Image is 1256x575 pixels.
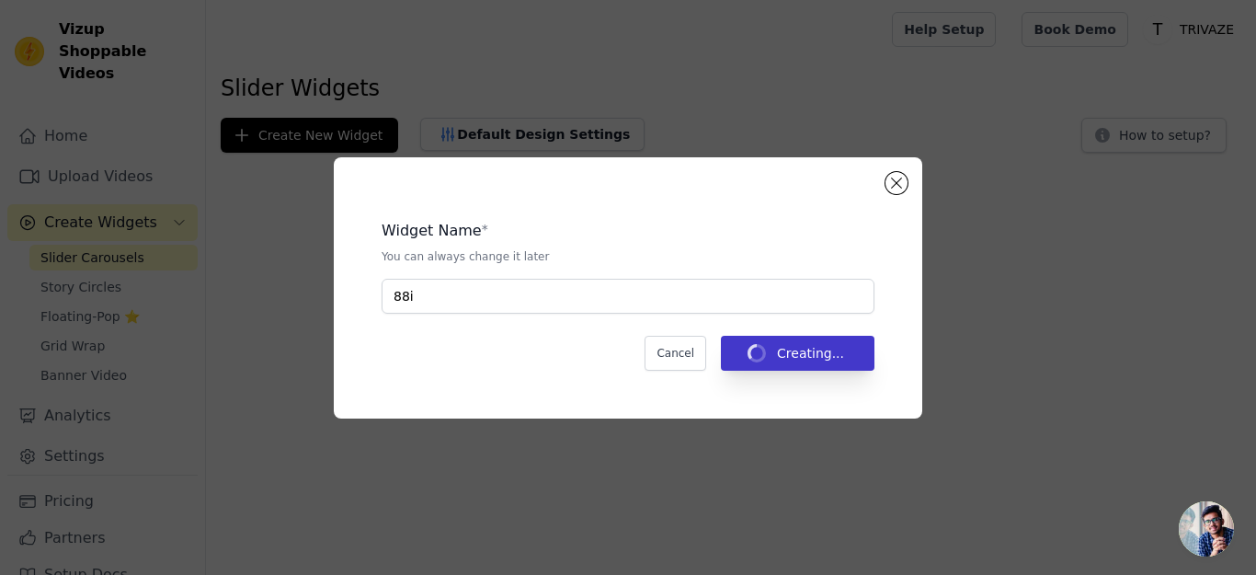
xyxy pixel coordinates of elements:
[382,220,482,242] legend: Widget Name
[645,336,706,371] button: Cancel
[1179,501,1234,557] a: Open chat
[721,336,874,371] button: Creating...
[382,249,874,264] p: You can always change it later
[885,172,908,194] button: Close modal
